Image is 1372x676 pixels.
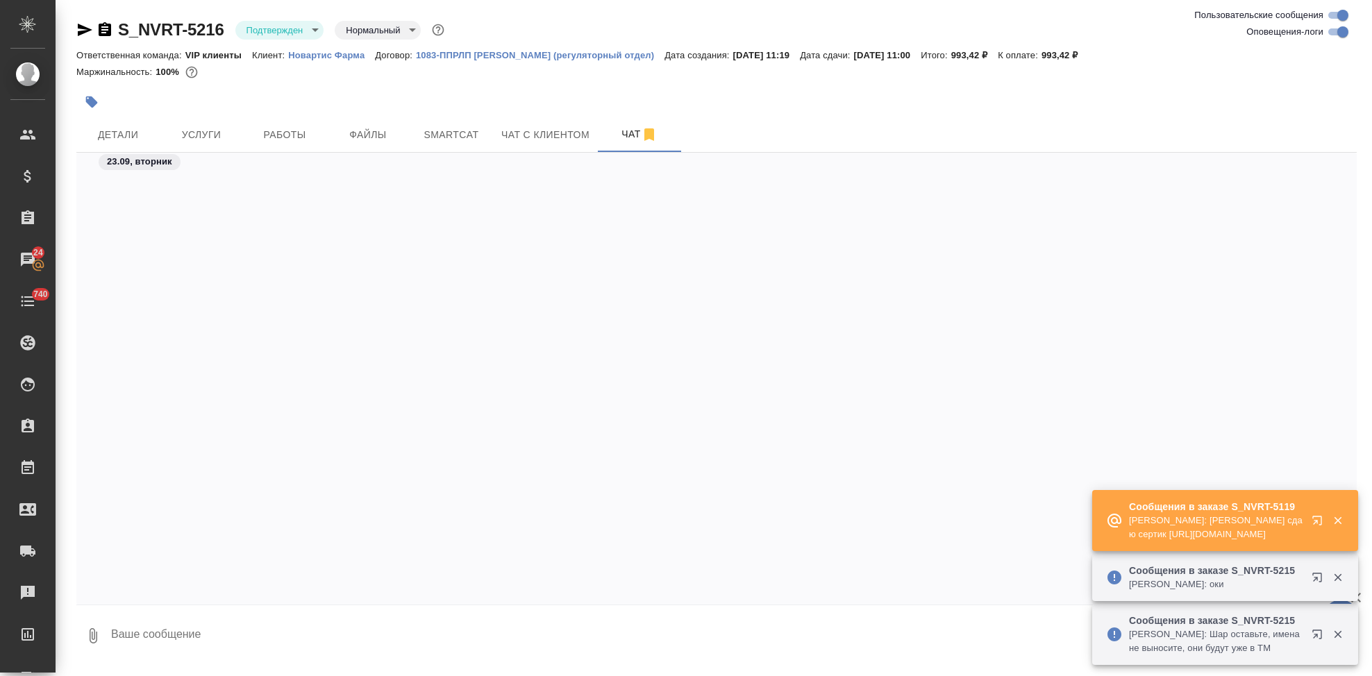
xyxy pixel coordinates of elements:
p: Ответственная команда: [76,50,185,60]
p: [DATE] 11:00 [854,50,921,60]
a: 1083-ППРЛП [PERSON_NAME] (регуляторный отдел) [416,49,664,60]
p: Новартис Фарма [288,50,375,60]
p: 993,42 ₽ [951,50,998,60]
p: Дата создания: [664,50,733,60]
button: Закрыть [1323,571,1352,584]
p: Сообщения в заказе S_NVRT-5215 [1129,564,1303,577]
a: S_NVRT-5216 [118,20,224,39]
p: 1083-ППРЛП [PERSON_NAME] (регуляторный отдел) [416,50,664,60]
a: Новартис Фарма [288,49,375,60]
p: Дата сдачи: [800,50,853,60]
p: [PERSON_NAME]: оки [1129,577,1303,591]
button: Закрыть [1323,628,1352,641]
button: Открыть в новой вкладке [1303,564,1337,597]
span: Детали [85,126,151,144]
span: Чат с клиентом [501,126,589,144]
button: Добавить тэг [76,87,107,117]
span: Пользовательские сообщения [1194,8,1323,22]
p: Итого: [921,50,951,60]
p: [PERSON_NAME]: Шар оставьте, имена не выносите, они будут уже в ТМ [1129,627,1303,655]
a: 24 [3,242,52,277]
span: 740 [25,287,56,301]
p: К оплате: [998,50,1041,60]
p: Сообщения в заказе S_NVRT-5119 [1129,500,1303,514]
p: [PERSON_NAME]: [PERSON_NAME] сдаю сертик [URL][DOMAIN_NAME] [1129,514,1303,541]
button: Открыть в новой вкладке [1303,620,1337,654]
a: 740 [3,284,52,319]
button: Закрыть [1323,514,1352,527]
p: 100% [156,67,183,77]
span: Услуги [168,126,235,144]
p: Сообщения в заказе S_NVRT-5215 [1129,614,1303,627]
p: Договор: [375,50,416,60]
span: Файлы [335,126,401,144]
span: Smartcat [418,126,485,144]
span: Оповещения-логи [1246,25,1323,39]
button: Нормальный [342,24,404,36]
button: Доп статусы указывают на важность/срочность заказа [429,21,447,39]
p: VIP клиенты [185,50,252,60]
button: Подтвержден [242,24,308,36]
p: [DATE] 11:19 [733,50,801,60]
button: Скопировать ссылку для ЯМессенджера [76,22,93,38]
span: Работы [251,126,318,144]
p: Клиент: [252,50,288,60]
div: Подтвержден [335,21,421,40]
div: Подтвержден [235,21,324,40]
button: Скопировать ссылку [97,22,113,38]
button: Открыть в новой вкладке [1303,507,1337,540]
span: Чат [606,126,673,143]
p: 993,42 ₽ [1041,50,1089,60]
span: 24 [25,246,51,260]
p: Маржинальность: [76,67,156,77]
p: 23.09, вторник [107,155,172,169]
